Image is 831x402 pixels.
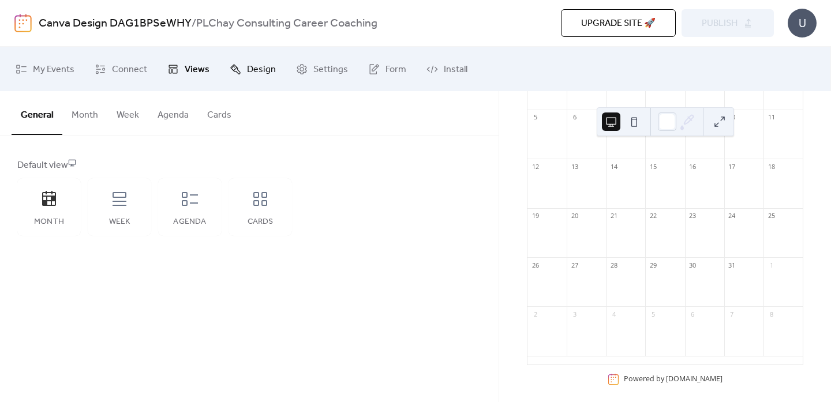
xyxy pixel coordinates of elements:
[107,91,148,134] button: Week
[531,212,540,220] div: 19
[570,310,579,318] div: 3
[14,14,32,32] img: logo
[531,162,540,171] div: 12
[788,9,817,37] div: U
[666,374,723,384] a: [DOMAIN_NAME]
[728,310,736,318] div: 7
[609,162,618,171] div: 14
[767,310,776,318] div: 8
[531,261,540,269] div: 26
[728,261,736,269] div: 31
[570,162,579,171] div: 13
[360,51,415,87] a: Form
[728,162,736,171] div: 17
[313,61,348,78] span: Settings
[581,17,656,31] span: Upgrade site 🚀
[418,51,476,87] a: Install
[29,217,69,227] div: Month
[570,113,579,122] div: 6
[247,61,276,78] span: Design
[33,61,74,78] span: My Events
[7,51,83,87] a: My Events
[728,212,736,220] div: 24
[688,310,697,318] div: 6
[221,51,285,87] a: Design
[609,310,618,318] div: 4
[99,217,140,227] div: Week
[649,261,657,269] div: 29
[767,113,776,122] div: 11
[561,9,676,37] button: Upgrade site 🚀
[148,91,198,134] button: Agenda
[649,162,657,171] div: 15
[609,261,618,269] div: 28
[287,51,357,87] a: Settings
[112,61,147,78] span: Connect
[649,212,657,220] div: 22
[570,261,579,269] div: 27
[767,212,776,220] div: 25
[170,217,210,227] div: Agenda
[767,261,776,269] div: 1
[649,310,657,318] div: 5
[688,212,697,220] div: 23
[531,113,540,122] div: 5
[198,91,241,134] button: Cards
[385,61,406,78] span: Form
[39,13,192,35] a: Canva Design DAG1BPSeWHY
[688,261,697,269] div: 30
[62,91,107,134] button: Month
[159,51,218,87] a: Views
[624,374,723,384] div: Powered by
[17,159,479,172] div: Default view
[609,212,618,220] div: 21
[185,61,209,78] span: Views
[444,61,467,78] span: Install
[570,212,579,220] div: 20
[12,91,62,135] button: General
[767,162,776,171] div: 18
[86,51,156,87] a: Connect
[531,310,540,318] div: 2
[240,217,280,227] div: Cards
[192,13,196,35] b: /
[196,13,377,35] b: PLChay Consulting Career Coaching
[688,162,697,171] div: 16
